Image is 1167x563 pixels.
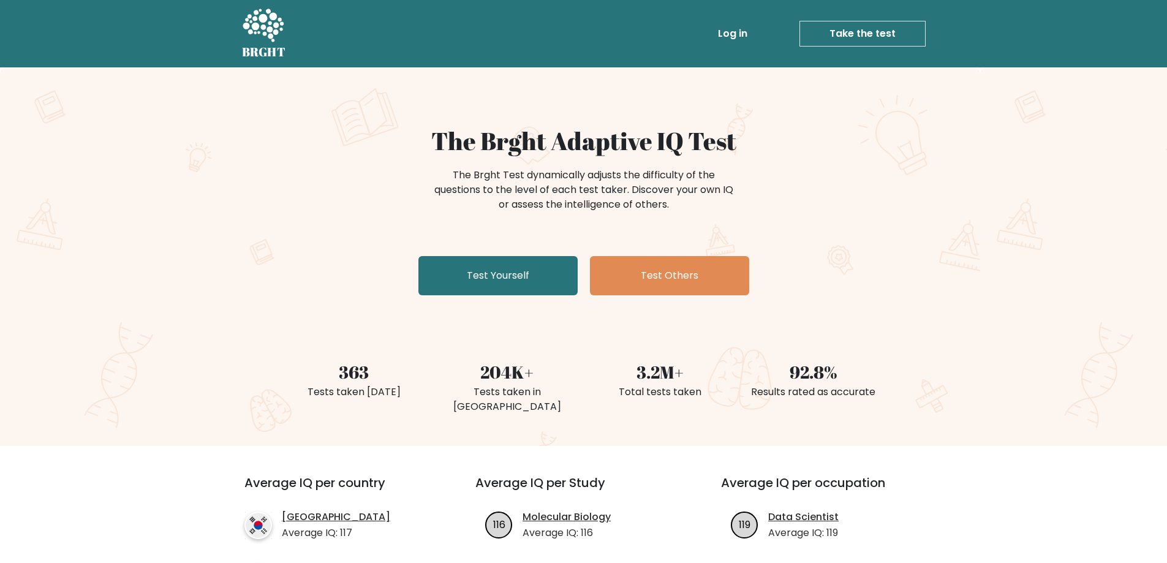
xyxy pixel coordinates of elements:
[721,475,937,505] h3: Average IQ per occupation
[768,510,839,524] a: Data Scientist
[744,385,883,399] div: Results rated as accurate
[591,385,730,399] div: Total tests taken
[523,510,611,524] a: Molecular Biology
[244,475,431,505] h3: Average IQ per country
[242,45,286,59] h5: BRGHT
[744,359,883,385] div: 92.8%
[438,385,576,414] div: Tests taken in [GEOGRAPHIC_DATA]
[523,526,611,540] p: Average IQ: 116
[242,5,286,62] a: BRGHT
[285,385,423,399] div: Tests taken [DATE]
[591,359,730,385] div: 3.2M+
[799,21,926,47] a: Take the test
[768,526,839,540] p: Average IQ: 119
[282,526,390,540] p: Average IQ: 117
[431,168,737,212] div: The Brght Test dynamically adjusts the difficulty of the questions to the level of each test take...
[282,510,390,524] a: [GEOGRAPHIC_DATA]
[418,256,578,295] a: Test Yourself
[438,359,576,385] div: 204K+
[475,475,692,505] h3: Average IQ per Study
[739,517,750,531] text: 119
[285,126,883,156] h1: The Brght Adaptive IQ Test
[493,517,505,531] text: 116
[590,256,749,295] a: Test Others
[244,512,272,539] img: country
[285,359,423,385] div: 363
[713,21,752,46] a: Log in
